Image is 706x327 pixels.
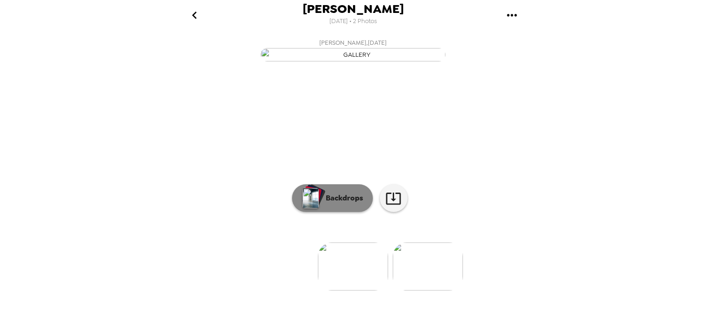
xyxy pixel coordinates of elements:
[168,35,538,64] button: [PERSON_NAME],[DATE]
[329,15,377,28] span: [DATE] • 2 Photos
[319,37,387,48] span: [PERSON_NAME] , [DATE]
[393,242,463,291] img: gallery
[321,193,363,204] p: Backdrops
[261,48,445,61] img: gallery
[292,184,373,212] button: Backdrops
[318,242,388,291] img: gallery
[303,3,404,15] span: [PERSON_NAME]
